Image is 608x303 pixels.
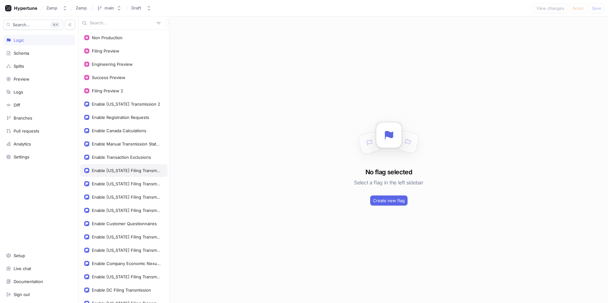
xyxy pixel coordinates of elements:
[92,35,123,40] div: Non Production
[104,5,114,11] div: main
[14,279,43,284] div: Documentation
[92,75,125,80] div: Success Preview
[76,6,87,10] span: Zamp
[14,266,31,271] div: Live chat
[14,115,32,121] div: Branches
[370,195,408,206] button: Create new flag
[3,20,63,30] button: Search...K
[14,64,24,69] div: Splits
[573,6,584,10] span: Reset
[14,51,29,56] div: Schema
[92,168,161,173] div: Enable [US_STATE] Filing Transmission
[373,199,405,202] span: Create new flag
[14,77,29,82] div: Preview
[92,248,161,253] div: Enable [US_STATE] Filing Transmission
[92,88,123,93] div: Filing Preview 2
[14,154,29,159] div: Settings
[14,102,20,108] div: Diff
[92,62,133,67] div: Engineering Preview
[365,167,412,177] h3: No flag selected
[92,181,161,186] div: Enable [US_STATE] Filing Transmission
[92,261,161,266] div: Enable Company Economic Nexus Report
[92,155,151,160] div: Enable Transaction Exclusions
[14,292,30,297] div: Sign out
[92,48,119,53] div: Filing Preview
[589,3,604,13] button: Save
[592,6,601,10] span: Save
[94,3,124,13] button: main
[92,128,146,133] div: Enable Canada Calculations
[129,3,154,13] button: Draft
[50,22,60,28] div: K
[14,128,39,133] div: Pull requests
[13,23,30,27] span: Search...
[534,3,567,13] button: View changes
[3,276,75,287] a: Documentation
[131,5,141,11] div: Draft
[92,288,151,293] div: Enable DC Filing Transmission
[46,5,57,11] div: Zamp
[14,90,23,95] div: Logs
[14,253,25,258] div: Setup
[92,195,161,200] div: Enable [US_STATE] Filing Transmission
[536,6,564,10] span: View changes
[354,177,423,188] h5: Select a flag in the left sidebar
[92,141,161,146] div: Enable Manual Transmission Status Update
[90,20,154,26] input: Search...
[92,274,161,279] div: Enable [US_STATE] Filing Transmission
[92,234,161,239] div: Enable [US_STATE] Filing Transmission
[92,221,157,226] div: Enable Customer Questionnaires
[92,102,160,107] div: Enable [US_STATE] Transmission 2
[570,3,586,13] button: Reset
[92,115,149,120] div: Enable Registration Requests
[44,3,70,13] button: Zamp
[14,38,24,43] div: Logic
[14,141,31,146] div: Analytics
[92,208,161,213] div: Enable [US_STATE] Filing Transmission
